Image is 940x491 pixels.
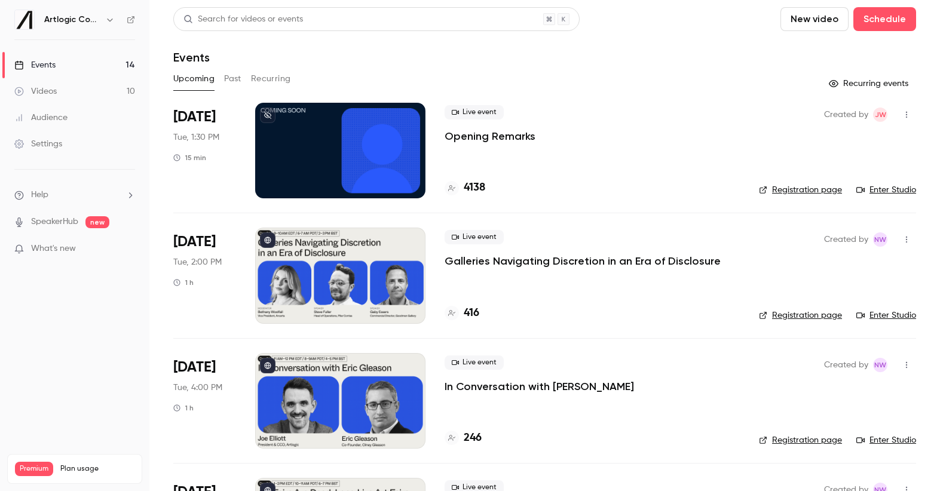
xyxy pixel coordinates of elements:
[856,434,916,446] a: Enter Studio
[173,228,236,323] div: Sep 16 Tue, 2:00 PM (Europe/London)
[874,358,886,372] span: NW
[874,232,886,247] span: NW
[121,244,135,254] iframe: Noticeable Trigger
[856,309,916,321] a: Enter Studio
[14,112,68,124] div: Audience
[856,184,916,196] a: Enter Studio
[823,74,916,93] button: Recurring events
[31,243,76,255] span: What's new
[464,180,485,196] h4: 4138
[60,464,134,474] span: Plan usage
[445,129,535,143] a: Opening Remarks
[445,355,504,370] span: Live event
[31,216,78,228] a: SpeakerHub
[173,256,222,268] span: Tue, 2:00 PM
[464,305,479,321] h4: 416
[173,103,236,198] div: Sep 16 Tue, 1:30 PM (Europe/London)
[759,309,842,321] a: Registration page
[173,131,219,143] span: Tue, 1:30 PM
[224,69,241,88] button: Past
[14,59,56,71] div: Events
[15,462,53,476] span: Premium
[173,69,215,88] button: Upcoming
[873,232,887,247] span: Natasha Whiffin
[251,69,291,88] button: Recurring
[173,403,194,413] div: 1 h
[173,108,216,127] span: [DATE]
[873,358,887,372] span: Natasha Whiffin
[853,7,916,31] button: Schedule
[873,108,887,122] span: Jack Walden
[173,232,216,251] span: [DATE]
[183,13,303,26] div: Search for videos or events
[824,358,868,372] span: Created by
[445,105,504,119] span: Live event
[445,230,504,244] span: Live event
[445,430,482,446] a: 246
[445,305,479,321] a: 416
[173,278,194,287] div: 1 h
[173,153,206,162] div: 15 min
[759,434,842,446] a: Registration page
[44,14,100,26] h6: Artlogic Connect 2025
[445,180,485,196] a: 4138
[14,189,135,201] li: help-dropdown-opener
[14,85,57,97] div: Videos
[173,353,236,449] div: Sep 16 Tue, 4:00 PM (Europe/Dublin)
[759,184,842,196] a: Registration page
[445,379,634,394] a: In Conversation with [PERSON_NAME]
[445,254,721,268] a: Galleries Navigating Discretion in an Era of Disclosure
[875,108,886,122] span: JW
[464,430,482,446] h4: 246
[173,358,216,377] span: [DATE]
[780,7,849,31] button: New video
[15,10,34,29] img: Artlogic Connect 2025
[173,50,210,65] h1: Events
[824,108,868,122] span: Created by
[85,216,109,228] span: new
[14,138,62,150] div: Settings
[31,189,48,201] span: Help
[173,382,222,394] span: Tue, 4:00 PM
[824,232,868,247] span: Created by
